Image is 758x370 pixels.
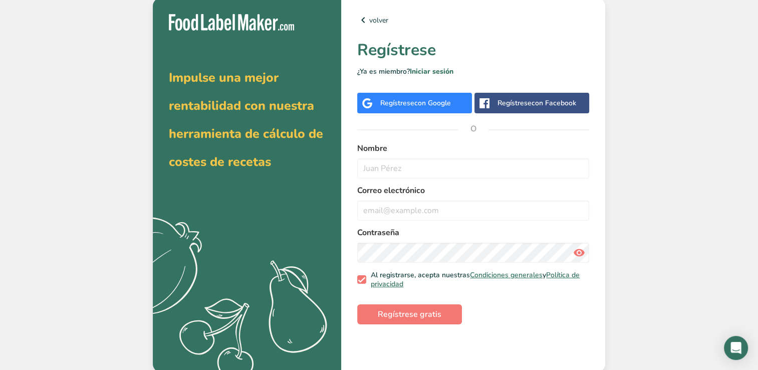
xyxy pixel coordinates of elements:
[378,308,441,320] span: Regístrese gratis
[724,336,748,360] div: Abra Intercom Messenger
[371,270,580,289] a: Política de privacidad
[169,69,323,170] span: Impulse una mejor rentabilidad con nuestra herramienta de cálculo de costes de recetas
[357,14,589,26] a: volver
[357,158,589,178] input: Juan Pérez
[532,98,576,108] span: con Facebook
[357,38,589,62] h1: Regístrese
[357,304,462,324] button: Regístrese gratis
[470,270,543,280] a: Condiciones generales
[414,98,451,108] span: con Google
[169,14,294,31] img: Etiquetadora de alimentos
[366,271,586,288] span: Al registrarse, acepta nuestras y
[357,201,589,221] input: email@example.com
[357,227,589,239] label: Contraseña
[369,15,388,26] font: volver
[458,114,488,144] span: O
[410,67,453,76] a: Iniciar sesión
[357,66,589,77] p: ¿Ya es miembro?
[380,98,451,108] div: Regístrese
[357,184,589,197] label: Correo electrónico
[497,98,576,108] div: Regístrese
[357,142,589,154] label: Nombre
